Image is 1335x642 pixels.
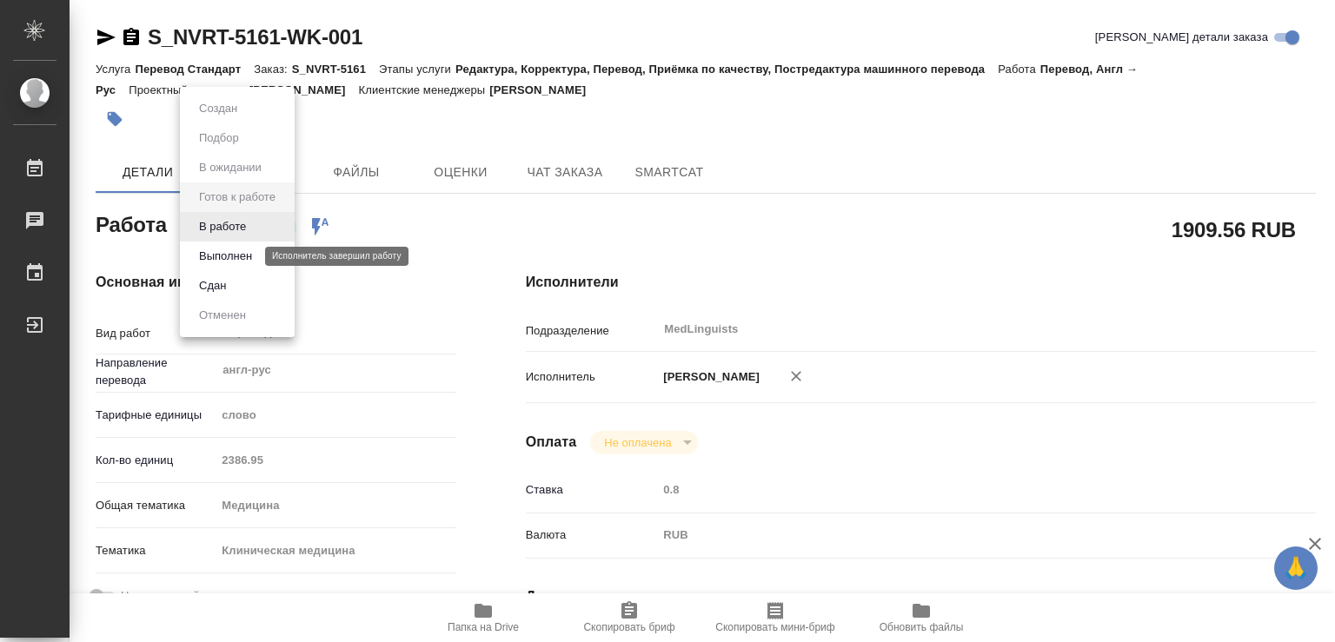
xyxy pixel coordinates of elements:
[194,158,267,177] button: В ожидании
[194,306,251,325] button: Отменен
[194,276,231,295] button: Сдан
[194,217,251,236] button: В работе
[194,247,257,266] button: Выполнен
[194,129,244,148] button: Подбор
[194,99,242,118] button: Создан
[194,188,281,207] button: Готов к работе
